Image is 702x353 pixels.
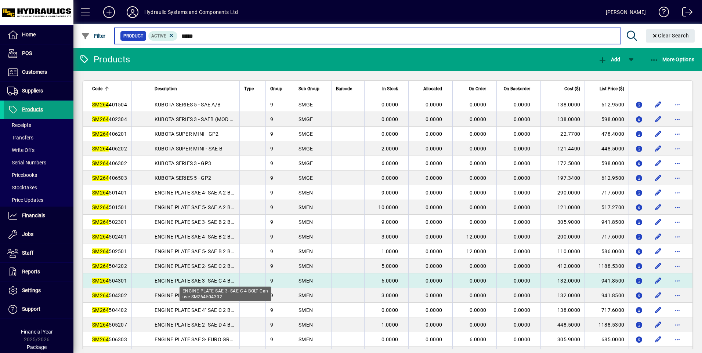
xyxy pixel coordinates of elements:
span: Financials [22,212,45,218]
button: More options [672,245,683,257]
span: 9.0000 [381,190,398,196]
span: 0.0000 [426,116,442,122]
td: 138.0000 [540,97,585,112]
a: Jobs [4,225,73,244]
span: On Backorder [504,85,530,93]
span: SMEN [298,204,313,210]
td: 197.3400 [540,171,585,185]
button: More options [672,275,683,287]
div: On Order [457,85,493,93]
span: 0.0000 [470,322,486,328]
span: Allocated [423,85,442,93]
span: 1.0000 [381,322,398,328]
span: ENGINE PLATE SAE 3- SAE C 4 BOLT Can use 504302 [155,278,295,284]
span: Reports [22,269,40,274]
span: 6.0000 [381,278,398,284]
span: ENGINE PLATE SAE 4" SAE C 2 BOLT [155,307,240,313]
span: 0.0000 [426,234,442,240]
span: ENGINE PLATE SAE 2- SAE D 4 BOLT [155,322,240,328]
span: 9 [270,307,273,313]
span: List Price ($) [600,85,624,93]
span: Staff [22,250,33,256]
span: Code [92,85,102,93]
td: 598.0000 [585,156,629,171]
td: 612.9500 [585,97,629,112]
span: Price Updates [7,197,43,203]
td: 941.8500 [585,288,629,303]
span: Type [244,85,254,93]
span: 0.0000 [470,292,486,298]
button: More Options [648,53,696,66]
span: Group [270,85,282,93]
button: More options [672,99,683,110]
span: 501501 [92,204,127,210]
span: 9 [270,278,273,284]
span: 6.0000 [381,160,398,166]
span: 0.0000 [514,336,531,342]
span: 0.0000 [381,175,398,181]
span: 9 [270,116,273,122]
td: 412.0000 [540,259,585,273]
td: 612.9500 [585,171,629,185]
span: 9 [270,219,273,225]
a: Receipts [4,119,73,131]
span: 0.0000 [426,219,442,225]
span: On Order [469,85,486,93]
a: Pricebooks [4,169,73,181]
span: 0.0000 [470,278,486,284]
span: 2.0000 [381,146,398,152]
button: Edit [652,143,664,154]
button: Edit [652,216,664,228]
span: 0.0000 [514,102,531,108]
span: Serial Numbers [7,160,46,165]
button: More options [672,187,683,199]
span: 0.0000 [381,307,398,313]
button: Edit [652,187,664,199]
span: Sub Group [298,85,319,93]
td: 121.0000 [540,200,585,215]
span: POS [22,50,32,56]
span: 0.0000 [426,336,442,342]
td: 448.5000 [585,141,629,156]
div: Group [270,85,289,93]
span: Product [123,32,143,40]
td: 1188.5300 [585,317,629,332]
div: [PERSON_NAME] [606,6,646,18]
span: 0.0000 [514,248,531,254]
span: 0.0000 [514,131,531,137]
span: 506303 [92,336,127,342]
span: 0.0000 [426,146,442,152]
a: Support [4,300,73,319]
div: Type [244,85,261,93]
td: 200.0000 [540,229,585,244]
span: KUBOTA SERIES 5 - SAE A/B [155,102,221,108]
span: 0.0000 [514,322,531,328]
span: 401504 [92,102,127,108]
span: 9 [270,146,273,152]
button: More options [672,128,683,140]
span: 0.0000 [426,131,442,137]
button: More options [672,290,683,301]
button: Profile [121,6,144,19]
a: Staff [4,244,73,262]
span: 9 [270,190,273,196]
td: 598.0000 [585,112,629,127]
button: Edit [652,290,664,301]
span: 0.0000 [426,278,442,284]
button: Add [97,6,121,19]
span: SMEN [298,219,313,225]
span: 0.0000 [470,160,486,166]
td: 717.6000 [585,303,629,317]
span: Home [22,32,36,37]
span: 504202 [92,263,127,269]
a: Customers [4,63,73,81]
span: Customers [22,69,47,75]
a: Write Offs [4,144,73,156]
td: 941.8500 [585,273,629,288]
span: 0.0000 [381,102,398,108]
em: SM264 [92,322,109,328]
span: ENGINE PLATE SAE 2- SAE C 2 BOLT [155,263,240,269]
button: Edit [652,304,664,316]
td: 110.0000 [540,244,585,259]
span: SMEN [298,278,313,284]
